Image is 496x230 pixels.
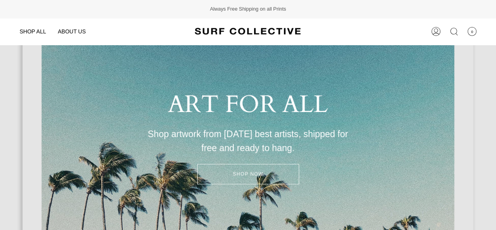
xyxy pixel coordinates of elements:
[147,90,349,119] h2: ART FOR ALL
[210,6,286,13] span: Always Free Shipping on all Prints
[463,18,481,45] a: 0
[14,18,52,45] a: SHOP ALL
[195,24,301,39] img: Surf Collective
[197,164,299,184] a: SHOP NOW
[147,127,349,155] p: Shop artwork from [DATE] best artists, shipped for free and ready to hang.
[467,27,477,36] span: 0
[52,18,91,45] a: ABOUT US
[20,28,46,35] span: SHOP ALL
[58,28,85,35] span: ABOUT US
